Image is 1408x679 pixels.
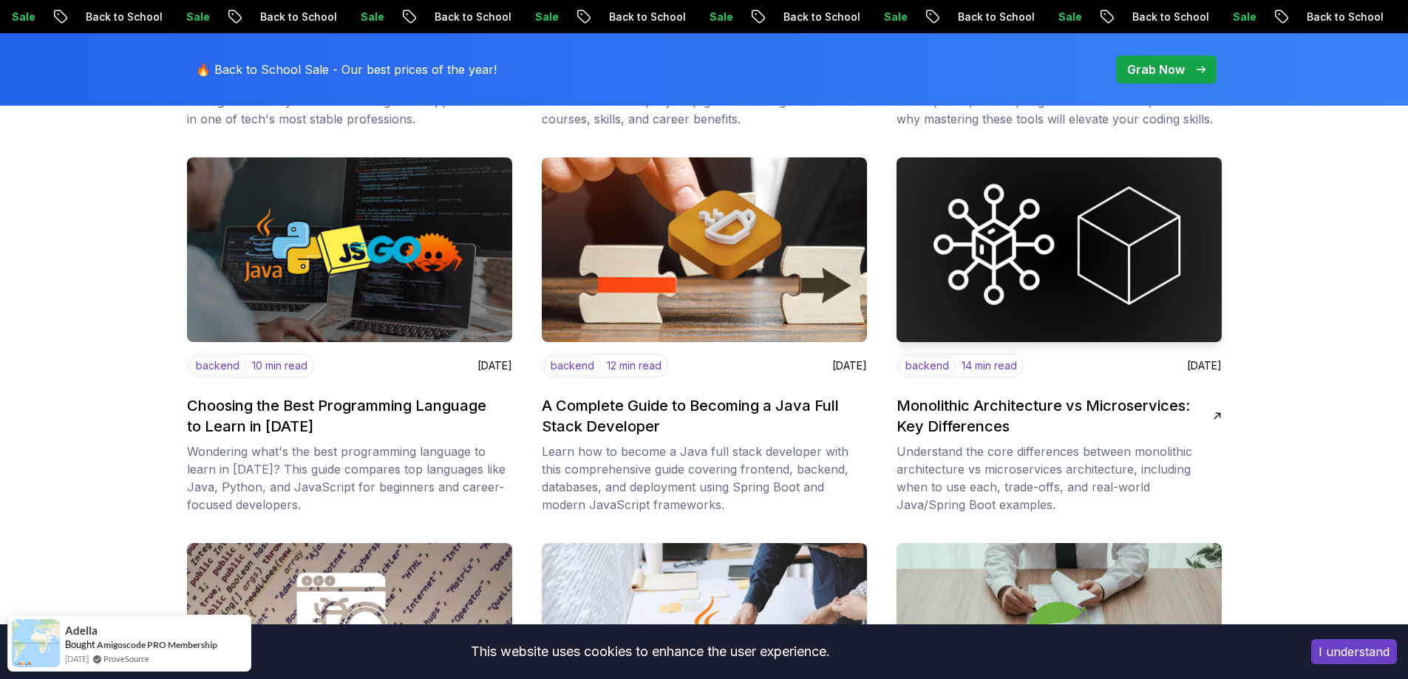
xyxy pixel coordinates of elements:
[285,10,332,24] p: Sale
[196,61,497,78] p: 🔥 Back to School Sale - Our best prices of the year!
[707,10,808,24] p: Back to School
[897,157,1222,513] a: imagebackend14 min read[DATE]Monolithic Architecture vs Microservices: Key DifferencesUnderstand ...
[1127,61,1185,78] p: Grab Now
[808,10,855,24] p: Sale
[1187,358,1222,373] p: [DATE]
[533,10,633,24] p: Back to School
[189,356,246,375] p: backend
[477,358,512,373] p: [DATE]
[187,157,512,513] a: imagebackend10 min read[DATE]Choosing the Best Programming Language to Learn in [DATE]Wondering w...
[832,358,867,373] p: [DATE]
[897,395,1213,437] h2: Monolithic Architecture vs Microservices: Key Differences
[110,10,157,24] p: Sale
[899,356,956,375] p: backend
[1056,10,1157,24] p: Back to School
[542,157,867,513] a: imagebackend12 min read[DATE]A Complete Guide to Becoming a Java Full Stack DeveloperLearn how to...
[252,358,307,373] p: 10 min read
[888,153,1230,347] img: image
[187,395,503,437] h2: Choosing the Best Programming Language to Learn in [DATE]
[358,10,459,24] p: Back to School
[982,10,1030,24] p: Sale
[542,157,867,342] img: image
[459,10,506,24] p: Sale
[12,619,60,667] img: provesource social proof notification image
[897,443,1222,513] p: Understand the core differences between monolithic architecture vs microservices architecture, in...
[184,10,285,24] p: Back to School
[1157,10,1204,24] p: Sale
[10,10,110,24] p: Back to School
[187,443,512,513] p: Wondering what's the best programming language to learn in [DATE]? This guide compares top langua...
[1331,10,1378,24] p: Sale
[882,10,982,24] p: Back to School
[65,652,89,665] span: [DATE]
[544,356,601,375] p: backend
[607,358,662,373] p: 12 min read
[1231,10,1331,24] p: Back to School
[103,652,149,665] a: ProveSource
[633,10,681,24] p: Sale
[1311,639,1397,664] button: Accept cookies
[65,638,95,650] span: Bought
[11,635,1289,668] div: This website uses cookies to enhance the user experience.
[542,443,867,513] p: Learn how to become a Java full stack developer with this comprehensive guide covering frontend, ...
[962,358,1017,373] p: 14 min read
[187,157,512,342] img: image
[97,639,217,650] a: Amigoscode PRO Membership
[65,624,98,637] span: Adella
[542,395,858,437] h2: A Complete Guide to Becoming a Java Full Stack Developer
